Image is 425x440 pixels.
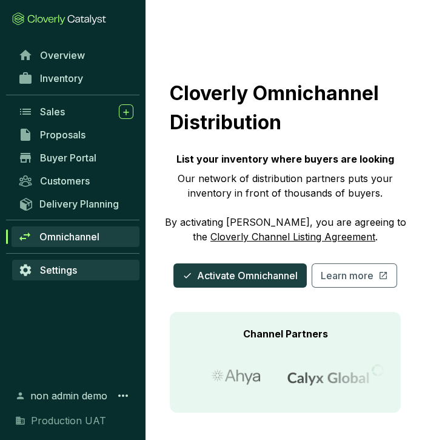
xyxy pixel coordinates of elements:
[40,264,77,276] span: Settings
[12,45,139,66] a: Overview
[12,147,139,168] a: Buyer Portal
[184,327,386,341] div: Channel Partners
[173,263,307,288] button: Activate Omnichannel
[12,260,139,280] a: Settings
[164,152,407,171] div: List your inventory where buyers are looking
[40,49,85,61] span: Overview
[40,72,83,84] span: Inventory
[197,268,298,283] span: Activate Omnichannel
[164,171,407,244] div: Our network of distribution partners puts your inventory in front of thousands of buyers. By acti...
[12,68,139,89] a: Inventory
[12,124,139,145] a: Proposals
[184,370,260,385] img: Ahya logo
[39,231,99,243] span: Omnichannel
[40,106,65,118] span: Sales
[12,101,139,122] a: Sales
[31,413,106,428] span: Production UAT
[40,175,90,187] span: Customers
[170,79,401,137] h1: Cloverly Omnichannel Distribution
[12,194,139,214] a: Delivery Planning
[12,226,139,247] a: Omnichannel
[312,263,397,288] button: Learn more
[40,129,85,141] span: Proposals
[321,268,373,283] span: Learn more
[30,388,107,403] span: non admin demo
[287,364,384,391] img: Calyx logo
[12,171,139,191] a: Customers
[40,152,96,164] span: Buyer Portal
[210,231,375,243] a: Cloverly Channel Listing Agreement
[39,198,119,210] span: Delivery Planning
